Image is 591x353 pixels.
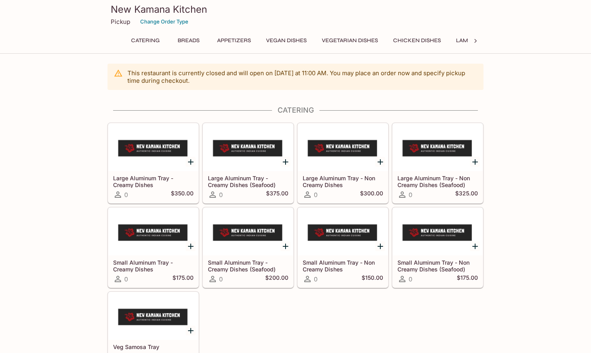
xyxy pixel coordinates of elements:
[375,241,385,251] button: Add Small Aluminum Tray - Non Creamy Dishes
[186,241,196,251] button: Add Small Aluminum Tray - Creamy Dishes
[280,157,290,167] button: Add Large Aluminum Tray - Creamy Dishes (Seafood)
[455,190,478,199] h5: $325.00
[470,241,480,251] button: Add Small Aluminum Tray - Non Creamy Dishes (Seafood)
[317,35,382,46] button: Vegetarian Dishes
[470,157,480,167] button: Add Large Aluminum Tray - Non Creamy Dishes (Seafood)
[111,18,130,25] p: Pickup
[127,35,164,46] button: Catering
[392,207,483,288] a: Small Aluminum Tray - Non Creamy Dishes (Seafood)0$175.00
[393,208,483,255] div: Small Aluminum Tray - Non Creamy Dishes (Seafood)
[186,157,196,167] button: Add Large Aluminum Tray - Creamy Dishes
[362,274,383,284] h5: $150.00
[280,241,290,251] button: Add Small Aluminum Tray - Creamy Dishes (Seafood)
[219,191,223,199] span: 0
[303,175,383,188] h5: Large Aluminum Tray - Non Creamy Dishes
[457,274,478,284] h5: $175.00
[108,208,198,255] div: Small Aluminum Tray - Creamy Dishes
[203,123,294,203] a: Large Aluminum Tray - Creamy Dishes (Seafood)0$375.00
[389,35,445,46] button: Chicken Dishes
[452,35,497,46] button: Lamb Dishes
[392,123,483,203] a: Large Aluminum Tray - Non Creamy Dishes (Seafood)0$325.00
[108,207,199,288] a: Small Aluminum Tray - Creamy Dishes0$175.00
[208,175,288,188] h5: Large Aluminum Tray - Creamy Dishes (Seafood)
[360,190,383,199] h5: $300.00
[108,123,198,171] div: Large Aluminum Tray - Creamy Dishes
[265,274,288,284] h5: $200.00
[203,208,293,255] div: Small Aluminum Tray - Creamy Dishes (Seafood)
[303,259,383,272] h5: Small Aluminum Tray - Non Creamy Dishes
[137,16,192,28] button: Change Order Type
[375,157,385,167] button: Add Large Aluminum Tray - Non Creamy Dishes
[172,274,194,284] h5: $175.00
[113,259,194,272] h5: Small Aluminum Tray - Creamy Dishes
[314,275,317,283] span: 0
[262,35,311,46] button: Vegan Dishes
[127,69,477,84] p: This restaurant is currently closed and will open on [DATE] at 11:00 AM . You may place an order ...
[409,275,412,283] span: 0
[314,191,317,199] span: 0
[108,106,483,115] h4: Catering
[297,123,388,203] a: Large Aluminum Tray - Non Creamy Dishes0$300.00
[170,35,206,46] button: Breads
[108,292,198,340] div: Veg Samosa Tray
[297,207,388,288] a: Small Aluminum Tray - Non Creamy Dishes0$150.00
[108,123,199,203] a: Large Aluminum Tray - Creamy Dishes0$350.00
[113,175,194,188] h5: Large Aluminum Tray - Creamy Dishes
[171,190,194,199] h5: $350.00
[124,191,128,199] span: 0
[208,259,288,272] h5: Small Aluminum Tray - Creamy Dishes (Seafood)
[213,35,255,46] button: Appetizers
[203,207,294,288] a: Small Aluminum Tray - Creamy Dishes (Seafood)0$200.00
[393,123,483,171] div: Large Aluminum Tray - Non Creamy Dishes (Seafood)
[397,259,478,272] h5: Small Aluminum Tray - Non Creamy Dishes (Seafood)
[298,123,388,171] div: Large Aluminum Tray - Non Creamy Dishes
[124,275,128,283] span: 0
[203,123,293,171] div: Large Aluminum Tray - Creamy Dishes (Seafood)
[409,191,412,199] span: 0
[186,326,196,335] button: Add Veg Samosa Tray
[113,343,194,350] h5: Veg Samosa Tray
[219,275,223,283] span: 0
[298,208,388,255] div: Small Aluminum Tray - Non Creamy Dishes
[397,175,478,188] h5: Large Aluminum Tray - Non Creamy Dishes (Seafood)
[111,3,480,16] h3: New Kamana Kitchen
[266,190,288,199] h5: $375.00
